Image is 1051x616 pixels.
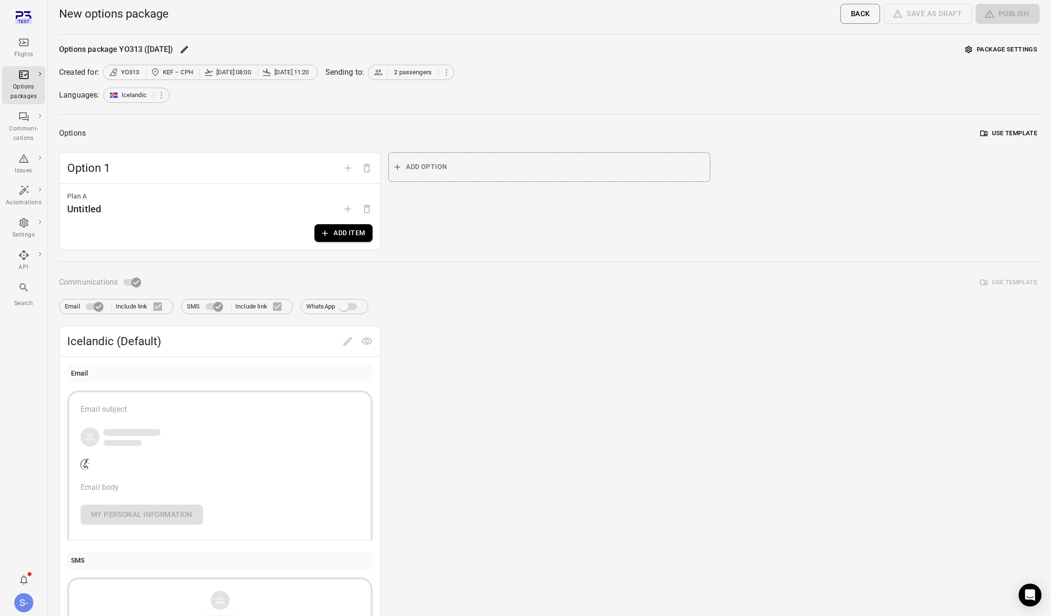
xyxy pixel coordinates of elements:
[59,44,173,55] div: Options package YO313 ([DATE])
[65,298,108,316] label: Email
[357,336,376,345] span: Preview
[394,68,432,77] span: 2 passengers
[357,204,376,213] span: Options need to have at least one plan
[306,298,363,316] label: WhatsApp
[67,334,338,349] span: Icelandic (Default)
[2,66,45,104] a: Options packages
[14,593,33,612] div: S-
[121,90,147,100] span: Icelandic
[368,65,455,80] div: 2 passengers
[6,50,41,60] div: Flights
[163,68,193,77] span: KEF – CPH
[2,150,45,179] a: Issues
[6,230,41,240] div: Settings
[59,6,169,21] h1: New options package
[2,279,45,311] button: Search
[338,163,357,172] span: Add option
[2,34,45,62] a: Flights
[6,299,41,308] div: Search
[67,201,101,217] div: Untitled
[103,88,170,103] div: Icelandic
[6,166,41,176] div: Issues
[59,89,100,101] div: Languages:
[71,556,84,566] div: SMS
[6,124,41,143] div: Communi-cations
[116,297,168,317] label: Include link
[2,182,45,210] a: Automations
[314,224,373,242] button: Add item
[978,126,1040,141] button: Use template
[235,297,287,317] label: Include link
[6,198,41,208] div: Automations
[840,4,880,24] button: Back
[187,298,227,316] label: SMS
[2,108,45,146] a: Communi-cations
[338,336,357,345] span: Edit
[325,67,364,78] div: Sending to:
[2,247,45,275] a: API
[177,42,192,57] button: Edit
[67,191,373,202] div: Plan A
[59,67,99,78] div: Created for:
[71,368,89,379] div: Email
[6,263,41,272] div: API
[121,68,140,77] span: YO313
[14,570,33,589] button: Notifications
[963,42,1040,57] button: Package settings
[2,214,45,243] a: Settings
[1019,584,1041,606] div: Open Intercom Messenger
[6,82,41,101] div: Options packages
[216,68,251,77] span: [DATE] 08:00
[10,589,37,616] button: Sólberg - AviLabs
[338,204,357,213] span: Add plan
[59,276,118,289] span: Communications
[67,160,338,176] span: Option 1
[274,68,309,77] span: [DATE] 11:20
[357,163,376,172] span: Delete option
[59,127,86,140] div: Options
